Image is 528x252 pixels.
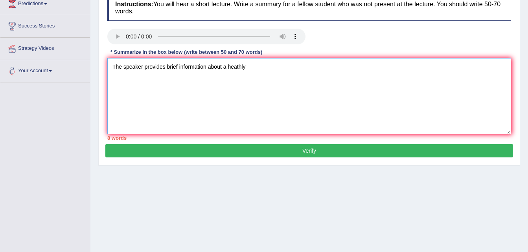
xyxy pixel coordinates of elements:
[105,144,513,157] button: Verify
[107,134,511,142] div: 8 words
[0,60,90,80] a: Your Account
[0,38,90,57] a: Strategy Videos
[115,1,153,7] b: Instructions:
[107,48,265,56] div: * Summarize in the box below (write between 50 and 70 words)
[0,15,90,35] a: Success Stories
